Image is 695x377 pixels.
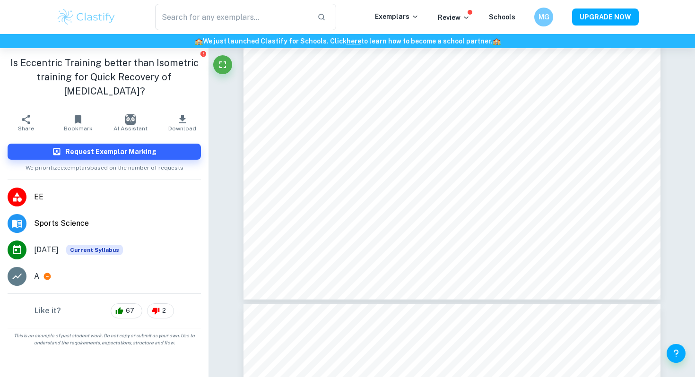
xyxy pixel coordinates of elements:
[34,218,201,229] span: Sports Science
[35,305,61,317] h6: Like it?
[66,245,123,255] div: This exemplar is based on the current syllabus. Feel free to refer to it for inspiration/ideas wh...
[125,114,136,125] img: AI Assistant
[438,12,470,23] p: Review
[213,55,232,74] button: Fullscreen
[52,110,104,136] button: Bookmark
[157,306,171,316] span: 2
[375,11,419,22] p: Exemplars
[56,8,116,26] img: Clastify logo
[65,146,156,157] h6: Request Exemplar Marking
[121,306,139,316] span: 67
[347,37,361,45] a: here
[539,12,549,22] h6: MG
[667,344,686,363] button: Help and Feedback
[111,303,142,318] div: 67
[147,303,174,318] div: 2
[168,125,196,132] span: Download
[26,160,183,172] span: We prioritize exemplars based on the number of requests
[8,144,201,160] button: Request Exemplar Marking
[572,9,639,26] button: UPGRADE NOW
[493,37,501,45] span: 🏫
[4,332,205,346] span: This is an example of past student work. Do not copy or submit as your own. Use to understand the...
[2,36,693,46] h6: We just launched Clastify for Schools. Click to learn how to become a school partner.
[200,50,207,57] button: Report issue
[113,125,148,132] span: AI Assistant
[155,4,310,30] input: Search for any exemplars...
[34,191,201,203] span: EE
[64,125,93,132] span: Bookmark
[489,13,515,21] a: Schools
[18,125,34,132] span: Share
[195,37,203,45] span: 🏫
[34,244,59,256] span: [DATE]
[34,271,39,282] p: A
[156,110,208,136] button: Download
[8,56,201,98] h1: Is Eccentric Training better than Isometric training for Quick Recovery of [MEDICAL_DATA]?
[534,8,553,26] button: MG
[104,110,156,136] button: AI Assistant
[66,245,123,255] span: Current Syllabus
